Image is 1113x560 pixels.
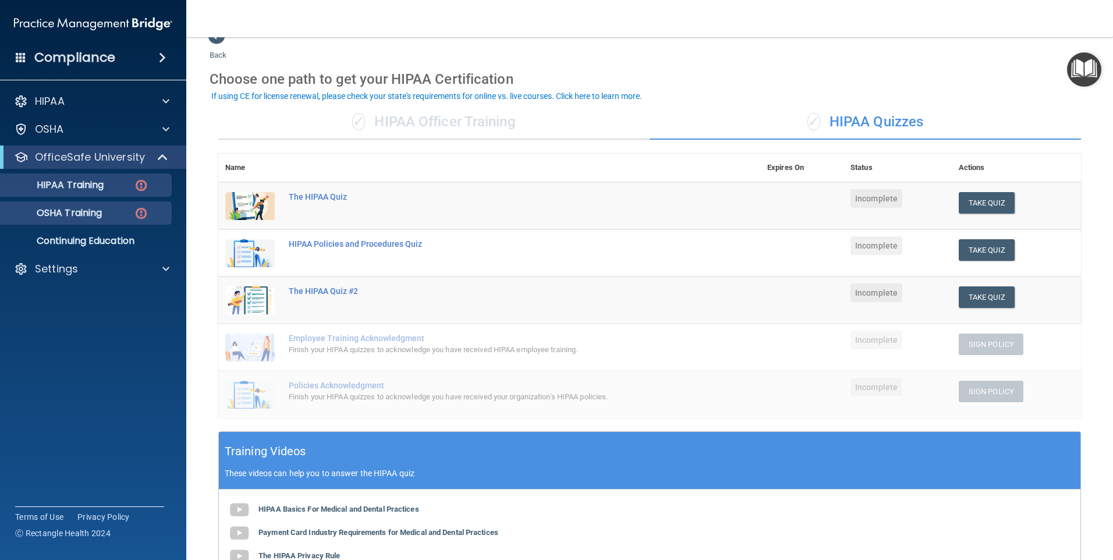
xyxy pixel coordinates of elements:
[14,122,169,136] a: OSHA
[850,331,902,349] span: Incomplete
[8,179,104,191] p: HIPAA Training
[14,12,172,36] img: PMB logo
[959,192,1015,214] button: Take Quiz
[850,378,902,396] span: Incomplete
[218,105,650,140] div: HIPAA Officer Training
[289,390,702,404] div: Finish your HIPAA quizzes to acknowledge you have received your organization’s HIPAA policies.
[650,105,1081,140] div: HIPAA Quizzes
[210,37,226,59] a: Back
[807,113,820,130] span: ✓
[228,522,251,545] img: gray_youtube_icon.38fcd6cc.png
[850,236,902,255] span: Incomplete
[35,262,78,276] p: Settings
[289,334,702,343] div: Employee Training Acknowledgment
[289,286,702,296] div: The HIPAA Quiz #2
[289,192,702,201] div: The HIPAA Quiz
[14,262,169,276] a: Settings
[8,235,166,247] p: Continuing Education
[952,154,1081,182] th: Actions
[352,113,365,130] span: ✓
[14,94,169,108] a: HIPAA
[8,207,102,219] p: OSHA Training
[258,528,498,537] b: Payment Card Industry Requirements for Medical and Dental Practices
[210,62,1090,96] div: Choose one path to get your HIPAA Certification
[14,150,169,164] a: OfficeSafe University
[959,381,1023,402] button: Sign Policy
[258,551,340,560] b: The HIPAA Privacy Rule
[77,511,130,523] a: Privacy Policy
[134,178,148,193] img: danger-circle.6113f641.png
[15,527,111,539] span: Ⓒ Rectangle Health 2024
[35,122,64,136] p: OSHA
[228,498,251,522] img: gray_youtube_icon.38fcd6cc.png
[35,150,145,164] p: OfficeSafe University
[843,154,952,182] th: Status
[134,206,148,221] img: danger-circle.6113f641.png
[289,343,702,357] div: Finish your HIPAA quizzes to acknowledge you have received HIPAA employee training.
[289,381,702,390] div: Policies Acknowledgment
[850,189,902,208] span: Incomplete
[959,286,1015,308] button: Take Quiz
[15,511,63,523] a: Terms of Use
[1067,52,1101,87] button: Open Resource Center
[34,49,115,66] h4: Compliance
[211,92,642,100] div: If using CE for license renewal, please check your state's requirements for online vs. live cours...
[218,154,282,182] th: Name
[959,239,1015,261] button: Take Quiz
[210,90,644,102] button: If using CE for license renewal, please check your state's requirements for online vs. live cours...
[225,441,306,462] h5: Training Videos
[35,94,65,108] p: HIPAA
[258,505,419,513] b: HIPAA Basics For Medical and Dental Practices
[225,469,1075,478] p: These videos can help you to answer the HIPAA quiz
[959,334,1023,355] button: Sign Policy
[289,239,702,249] div: HIPAA Policies and Procedures Quiz
[850,283,902,302] span: Incomplete
[760,154,843,182] th: Expires On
